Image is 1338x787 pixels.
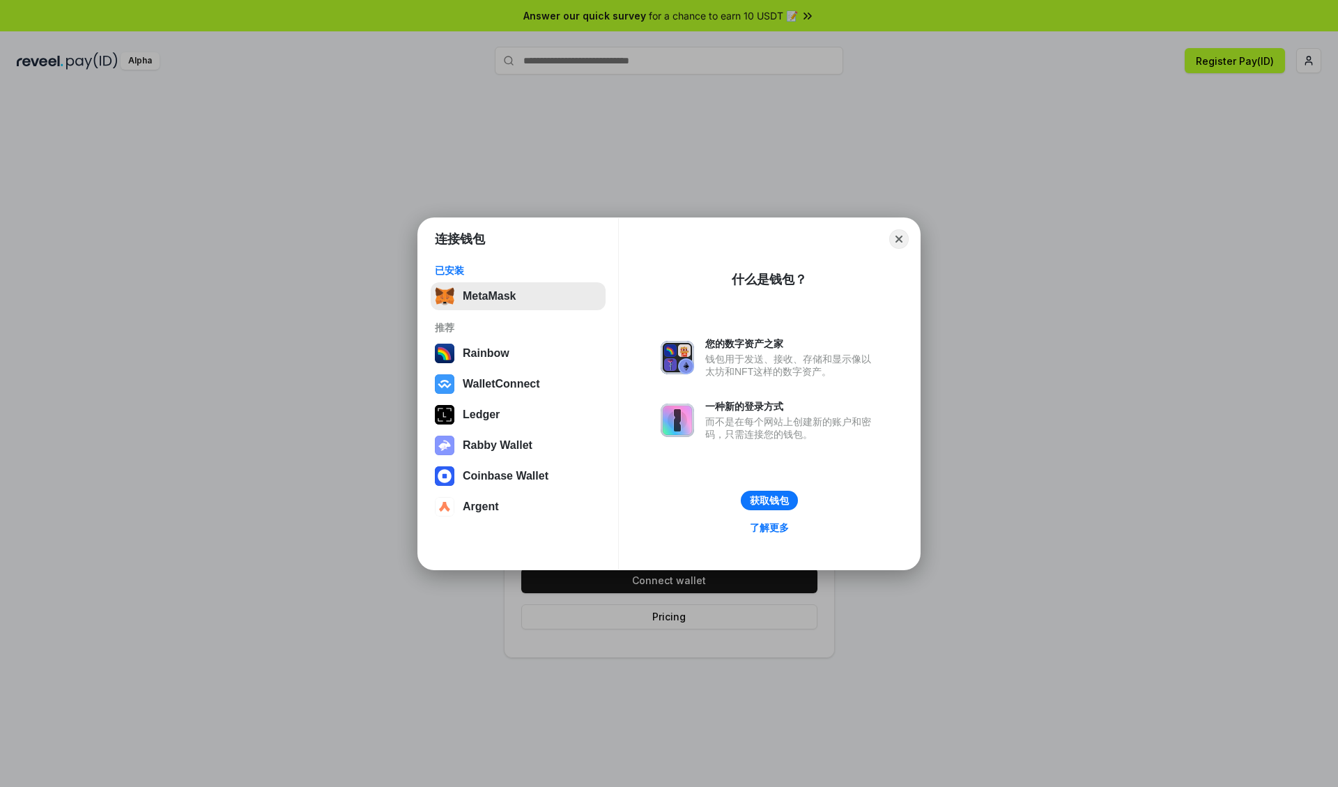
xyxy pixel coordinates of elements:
[431,282,606,310] button: MetaMask
[741,519,797,537] a: 了解更多
[435,231,485,247] h1: 连接钱包
[741,491,798,510] button: 获取钱包
[705,400,878,413] div: 一种新的登录方式
[463,470,548,482] div: Coinbase Wallet
[435,497,454,517] img: svg+xml,%3Csvg%20width%3D%2228%22%20height%3D%2228%22%20viewBox%3D%220%200%2028%2028%22%20fill%3D...
[435,321,601,334] div: 推荐
[435,466,454,486] img: svg+xml,%3Csvg%20width%3D%2228%22%20height%3D%2228%22%20viewBox%3D%220%200%2028%2028%22%20fill%3D...
[435,374,454,394] img: svg+xml,%3Csvg%20width%3D%2228%22%20height%3D%2228%22%20viewBox%3D%220%200%2028%2028%22%20fill%3D...
[705,337,878,350] div: 您的数字资产之家
[463,378,540,390] div: WalletConnect
[435,344,454,363] img: svg+xml,%3Csvg%20width%3D%22120%22%20height%3D%22120%22%20viewBox%3D%220%200%20120%20120%22%20fil...
[705,353,878,378] div: 钱包用于发送、接收、存储和显示像以太坊和NFT这样的数字资产。
[732,271,807,288] div: 什么是钱包？
[435,405,454,425] img: svg+xml,%3Csvg%20xmlns%3D%22http%3A%2F%2Fwww.w3.org%2F2000%2Fsvg%22%20width%3D%2228%22%20height%3...
[463,347,509,360] div: Rainbow
[435,436,454,455] img: svg+xml,%3Csvg%20xmlns%3D%22http%3A%2F%2Fwww.w3.org%2F2000%2Fsvg%22%20fill%3D%22none%22%20viewBox...
[463,439,532,452] div: Rabby Wallet
[889,229,909,249] button: Close
[661,404,694,437] img: svg+xml,%3Csvg%20xmlns%3D%22http%3A%2F%2Fwww.w3.org%2F2000%2Fsvg%22%20fill%3D%22none%22%20viewBox...
[431,462,606,490] button: Coinbase Wallet
[435,286,454,306] img: svg+xml,%3Csvg%20fill%3D%22none%22%20height%3D%2233%22%20viewBox%3D%220%200%2035%2033%22%20width%...
[750,494,789,507] div: 获取钱包
[661,341,694,374] img: svg+xml,%3Csvg%20xmlns%3D%22http%3A%2F%2Fwww.w3.org%2F2000%2Fsvg%22%20fill%3D%22none%22%20viewBox...
[463,290,516,303] div: MetaMask
[750,521,789,534] div: 了解更多
[431,493,606,521] button: Argent
[431,370,606,398] button: WalletConnect
[463,501,499,513] div: Argent
[463,408,500,421] div: Ledger
[431,401,606,429] button: Ledger
[435,264,601,277] div: 已安装
[705,415,878,441] div: 而不是在每个网站上创建新的账户和密码，只需连接您的钱包。
[431,431,606,459] button: Rabby Wallet
[431,339,606,367] button: Rainbow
